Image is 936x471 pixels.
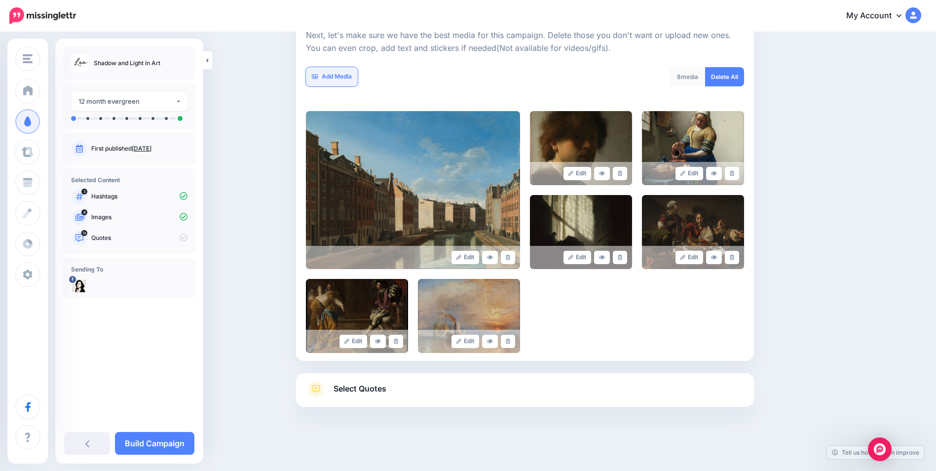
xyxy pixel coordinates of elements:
p: First published [91,144,187,153]
p: Images [91,213,187,222]
p: Shadow and Light in Art [94,58,160,68]
img: menu.png [23,54,33,63]
a: Edit [675,251,704,264]
h4: Selected Content [71,176,187,184]
span: 3 [81,189,87,195]
p: Hashtags [91,192,187,201]
img: 272766434_462312302023424_2401945249528966706_n-bsa116104.jpg [71,278,87,294]
a: [DATE] [132,145,151,152]
div: media [670,67,706,86]
a: Edit [563,167,592,180]
h4: Sending To [71,266,187,273]
div: Select Media [306,24,744,353]
div: Open Intercom Messenger [868,437,892,461]
a: Edit [451,251,480,264]
a: My Account [836,4,921,28]
a: Edit [339,335,368,348]
p: Next, let's make sure we have the best media for this campaign. Delete those you don't want or up... [306,29,744,55]
a: Edit [563,251,592,264]
div: 12 month evergreen [78,96,176,107]
a: Add Media [306,67,358,86]
a: Delete All [705,67,744,86]
span: 8 [677,73,681,80]
button: 12 month evergreen [71,92,187,111]
span: 14 [81,230,88,236]
img: CRZOE7LD22RDNB2NOF7K2CQKCTSD5W3Y_large.jpg [642,195,744,269]
img: TC6ATFBP1ETAG01PQO2Y060K5XPDBBBW_large.jpg [418,279,520,353]
img: ea62faeea4b767527d527956ba3bbade_thumb.jpg [71,54,89,72]
a: Edit [675,167,704,180]
img: EJHH0OWTQIA55T3JTB3ZQIIMFPCYSOKP_large.jpg [530,195,632,269]
a: Tell us how we can improve [827,446,924,459]
img: HLZJO3COKZZBC9GT62JAL8Y449E8GH7L_large.jpg [530,111,632,185]
a: Edit [451,335,480,348]
span: Select Quotes [334,382,386,395]
img: CVSMQTFKKXMN6L9YSVR0ZCI4N0BX4DCO_large.jpg [642,111,744,185]
img: OD66G4J334H5P7GLWZ507YH6GAOMAQCH_large.jpg [306,279,408,353]
span: 8 [81,209,87,215]
p: Quotes [91,234,187,242]
a: Select Quotes [306,381,744,407]
img: Missinglettr [9,7,76,24]
img: LZY4GKD0CBX77M5Z5ZFIXRK9OUGIFD6Y_large.jpg [306,111,520,269]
